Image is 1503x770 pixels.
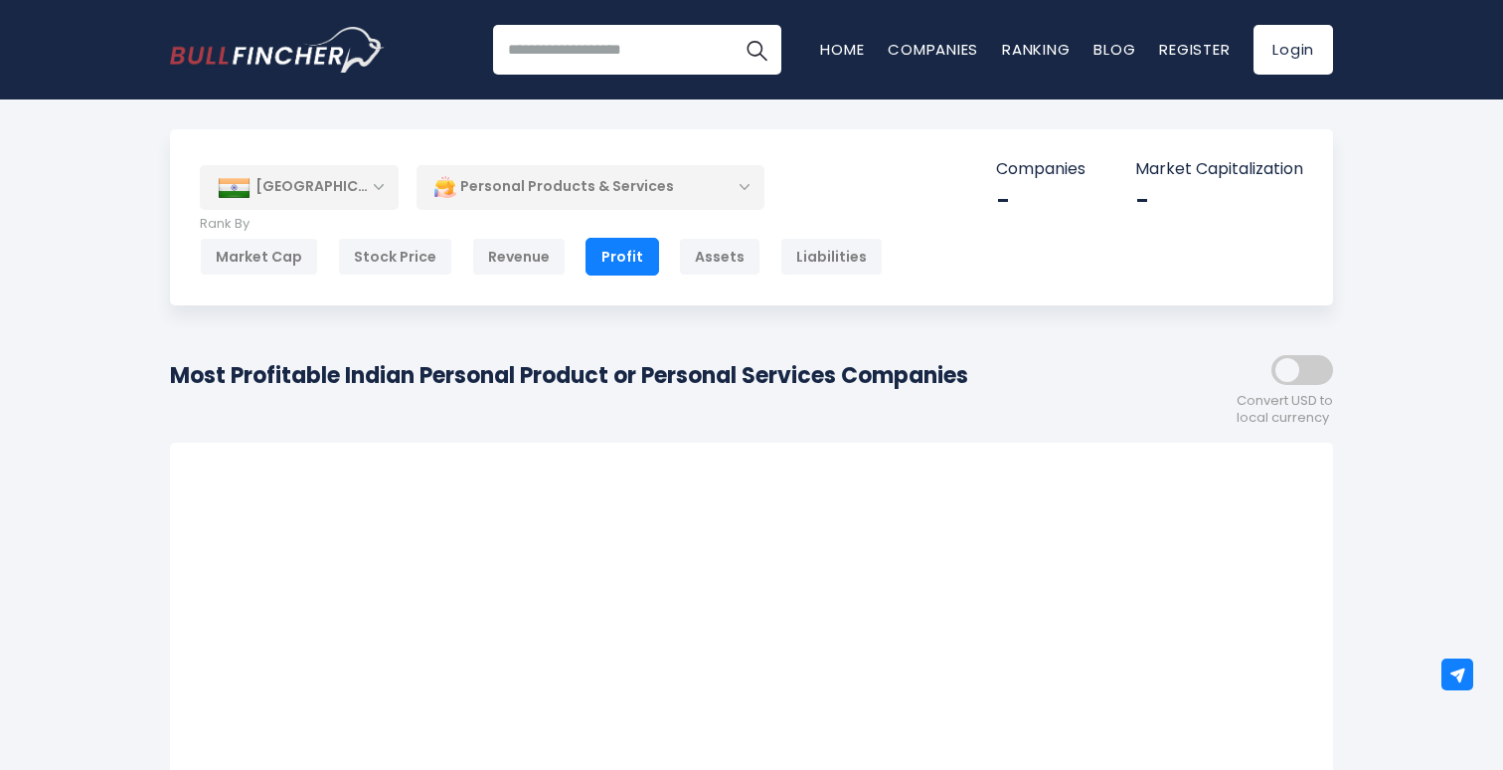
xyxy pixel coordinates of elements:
[780,238,883,276] div: Liabilities
[996,159,1085,180] p: Companies
[820,39,864,60] a: Home
[200,216,883,233] p: Rank By
[679,238,760,276] div: Assets
[1093,39,1135,60] a: Blog
[200,165,399,209] div: [GEOGRAPHIC_DATA]
[170,27,385,73] img: Bullfincher logo
[585,238,659,276] div: Profit
[170,359,968,392] h1: Most Profitable Indian Personal Product or Personal Services Companies
[1135,185,1303,216] div: -
[732,25,781,75] button: Search
[1159,39,1230,60] a: Register
[888,39,978,60] a: Companies
[1253,25,1333,75] a: Login
[170,27,384,73] a: Go to homepage
[1237,393,1333,427] span: Convert USD to local currency
[417,164,764,210] div: Personal Products & Services
[338,238,452,276] div: Stock Price
[1002,39,1070,60] a: Ranking
[200,238,318,276] div: Market Cap
[1135,159,1303,180] p: Market Capitalization
[472,238,566,276] div: Revenue
[996,185,1085,216] div: -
